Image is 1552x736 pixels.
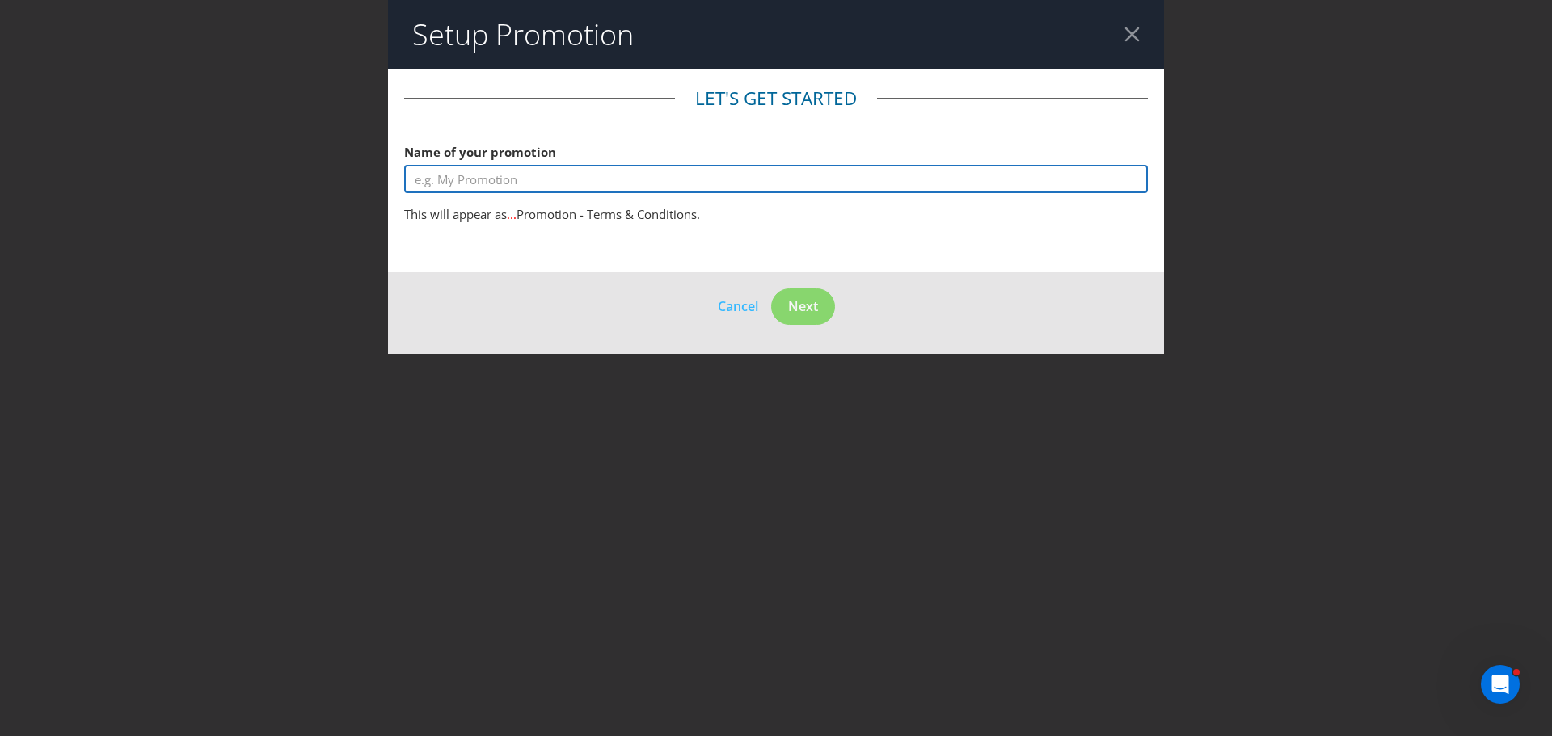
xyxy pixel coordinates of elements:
[717,296,759,317] button: Cancel
[675,86,877,111] legend: Let's get started
[718,297,758,315] span: Cancel
[412,19,634,51] h2: Setup Promotion
[1481,665,1520,704] iframe: Intercom live chat
[404,206,507,222] span: This will appear as
[404,144,556,160] span: Name of your promotion
[771,288,835,325] button: Next
[517,206,700,222] span: Promotion - Terms & Conditions.
[788,297,818,315] span: Next
[507,206,517,222] span: ...
[404,165,1148,193] input: e.g. My Promotion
